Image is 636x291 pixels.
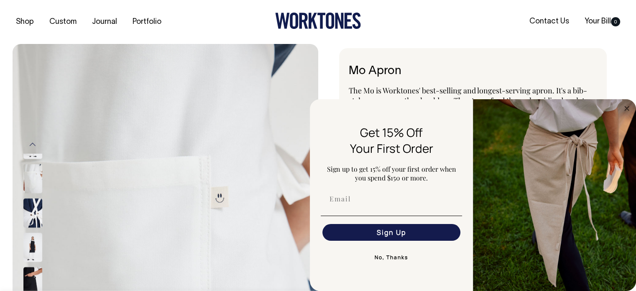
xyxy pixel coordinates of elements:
[13,15,37,29] a: Shop
[26,135,39,154] button: Previous
[310,99,636,291] div: FLYOUT Form
[526,15,572,28] a: Contact Us
[349,85,588,146] span: The Mo is Worktones' best-selling and longest-serving apron. It's a bib-style, worn over the shou...
[23,164,42,193] img: off-white
[581,15,623,28] a: Your Bill0
[360,124,423,140] span: Get 15% Off
[321,249,462,266] button: No, Thanks
[23,232,42,262] img: Mo Apron
[46,15,80,29] a: Custom
[611,17,620,26] span: 0
[23,198,42,227] img: off-white
[322,224,460,241] button: Sign Up
[129,15,165,29] a: Portfolio
[473,99,636,291] img: 5e34ad8f-4f05-4173-92a8-ea475ee49ac9.jpeg
[321,216,462,216] img: underline
[327,165,456,182] span: Sign up to get 15% off your first order when you spend $150 or more.
[349,65,598,78] h6: Mo Apron
[350,140,433,156] span: Your First Order
[622,103,632,113] button: Close dialog
[322,191,460,207] input: Email
[89,15,120,29] a: Journal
